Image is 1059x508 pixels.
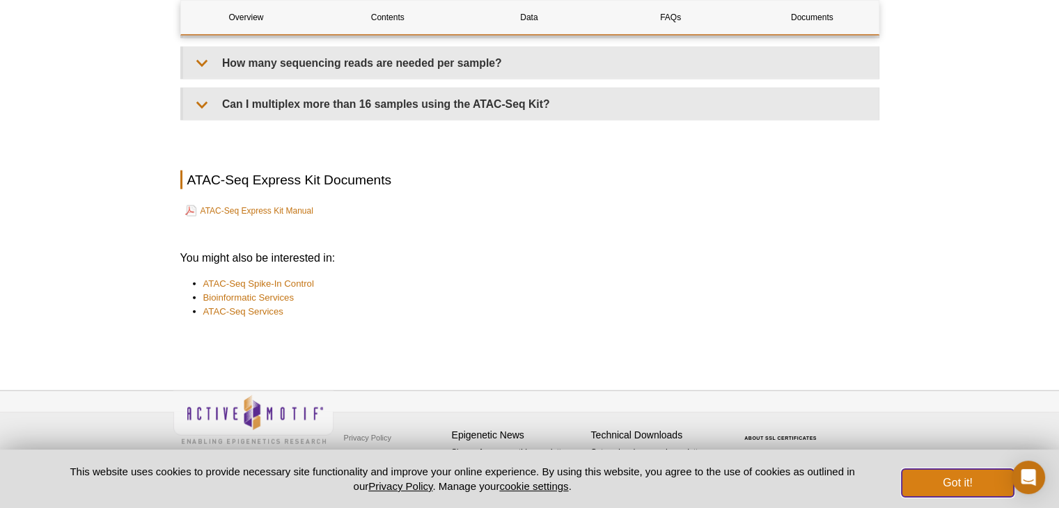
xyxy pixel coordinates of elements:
a: Privacy Policy [340,427,395,448]
h2: ATAC-Seq Express Kit Documents [180,170,879,189]
h4: Epigenetic News [452,429,584,441]
a: Bioinformatic Services [203,291,294,305]
a: ATAC-Seq Services [203,305,283,319]
summary: Can I multiplex more than 16 samples using the ATAC-Seq Kit? [183,88,879,120]
summary: How many sequencing reads are needed per sample? [183,47,879,79]
p: Get our brochures and newsletters, or request them by mail. [591,446,723,482]
a: ATAC-Seq Spike-In Control [203,277,314,291]
a: Terms & Conditions [340,448,414,469]
h4: Technical Downloads [591,429,723,441]
a: Privacy Policy [368,480,432,492]
a: ABOUT SSL CERTIFICATES [744,436,817,440]
img: Active Motif, [173,391,334,447]
table: Click to Verify - This site chose Symantec SSL for secure e-commerce and confidential communicati... [730,415,835,446]
p: This website uses cookies to provide necessary site functionality and improve your online experie... [46,464,879,493]
button: Got it! [902,469,1013,497]
a: ATAC-Seq Express Kit Manual [185,203,313,219]
h3: You might also be interested in: [180,250,879,267]
div: Open Intercom Messenger [1012,461,1045,494]
a: Overview [181,1,312,34]
a: Data [464,1,595,34]
button: cookie settings [499,480,568,492]
a: FAQs [605,1,736,34]
a: Contents [322,1,453,34]
a: Documents [746,1,877,34]
p: Sign up for our monthly newsletter highlighting recent publications in the field of epigenetics. [452,446,584,493]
